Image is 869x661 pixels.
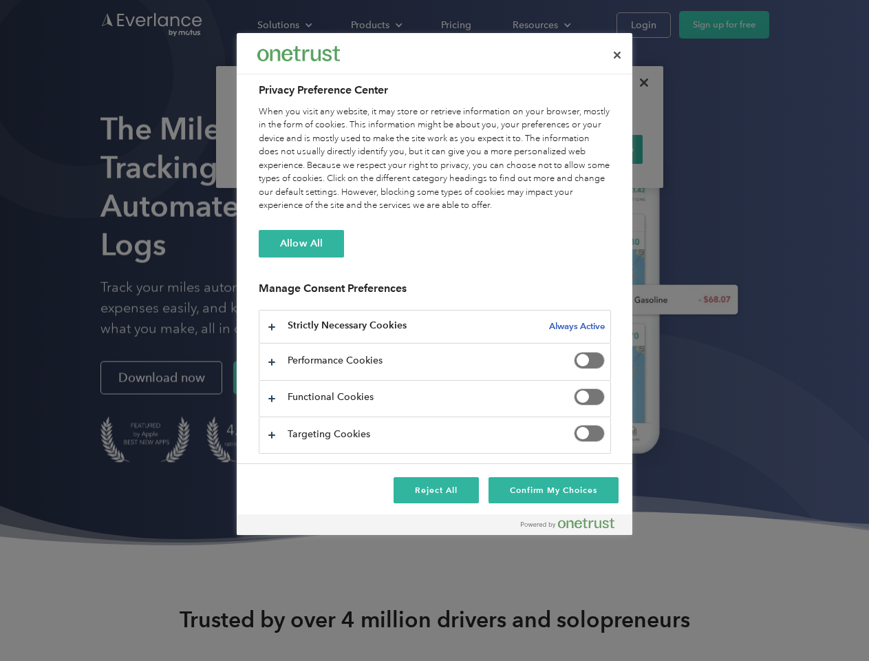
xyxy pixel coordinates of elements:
[521,518,625,535] a: Powered by OneTrust Opens in a new Tab
[257,40,340,67] div: Everlance
[257,46,340,61] img: Everlance
[521,518,614,529] img: Powered by OneTrust Opens in a new Tab
[259,282,611,303] h3: Manage Consent Preferences
[489,477,619,503] button: Confirm My Choices
[602,40,632,70] button: Close
[259,82,611,98] h2: Privacy Preference Center
[237,33,632,535] div: Preference center
[259,230,344,258] button: Allow All
[259,105,611,213] div: When you visit any website, it may store or retrieve information on your browser, mostly in the f...
[237,33,632,535] div: Privacy Preference Center
[394,477,479,503] button: Reject All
